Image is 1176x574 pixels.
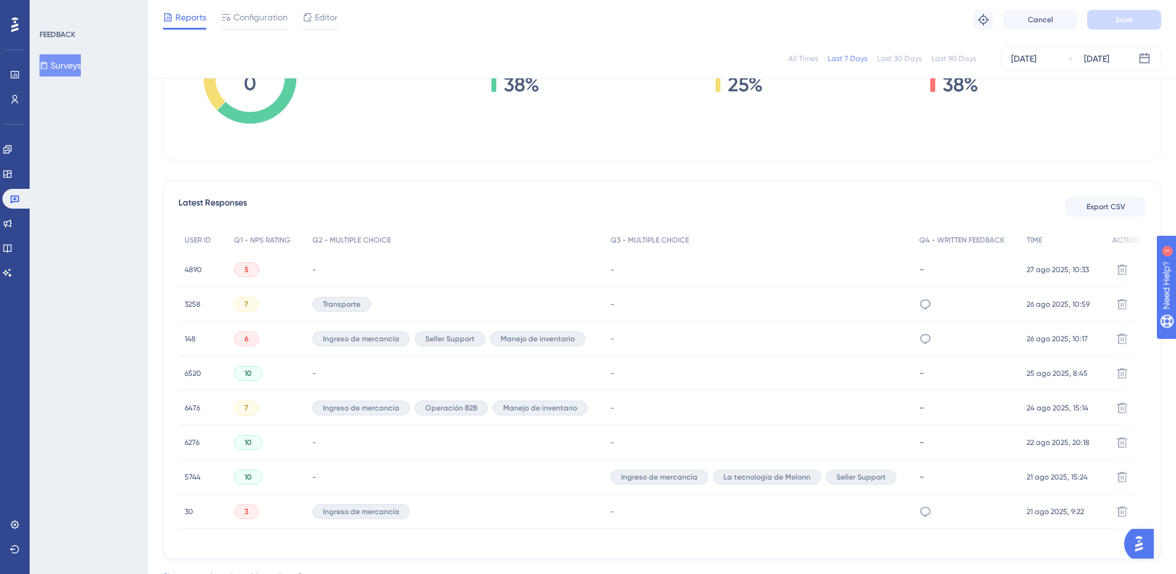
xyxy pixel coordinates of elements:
span: 10 [244,472,252,482]
span: Latest Responses [178,196,247,218]
span: - [611,438,614,447]
span: - [611,403,614,413]
span: 10 [244,368,252,378]
div: All Times [788,54,818,64]
span: Seller Support [425,334,475,344]
span: Export CSV [1086,202,1125,212]
button: Surveys [40,54,81,77]
span: 27 ago 2025, 10:33 [1027,265,1089,275]
span: - [611,507,614,517]
span: Reports [175,10,206,25]
span: 25% [728,75,765,94]
button: Export CSV [1065,197,1146,217]
span: ACTION [1112,235,1140,245]
span: - [611,368,614,378]
span: La tecnología de Melonn [724,472,811,482]
span: 5 [244,265,249,275]
span: - [312,438,316,447]
span: 26 ago 2025, 10:17 [1027,334,1088,344]
span: 24 ago 2025, 15:14 [1027,403,1088,413]
span: Ingreso de mercancía [323,403,399,413]
div: - [919,436,1015,448]
span: Manejo de inventario [503,403,577,413]
div: [DATE] [1011,51,1036,66]
div: - [919,367,1015,379]
div: - [919,264,1015,275]
span: Configuration [233,10,288,25]
span: Editor [315,10,338,25]
span: 148 [185,334,196,344]
span: Cancel [1028,15,1053,25]
span: - [611,299,614,309]
span: Ingreso de mercancía [323,507,399,517]
span: 21 ago 2025, 15:24 [1027,472,1088,482]
div: - [919,402,1015,414]
button: Save [1087,10,1161,30]
span: Need Help? [29,3,77,18]
span: 25 ago 2025, 8:45 [1027,368,1088,378]
span: - [611,265,614,275]
span: Transporte [323,299,361,309]
span: Ingreso de mercancía [621,472,698,482]
div: Last 90 Days [932,54,976,64]
span: 3258 [185,299,201,309]
span: 3 [244,507,248,517]
span: Q2 - MULTIPLE CHOICE [312,235,391,245]
div: - [919,471,1015,483]
button: Cancel [1003,10,1077,30]
span: 21 ago 2025, 9:22 [1027,507,1084,517]
span: 38% [943,75,991,94]
span: - [312,472,316,482]
span: 30 [185,507,193,517]
tspan: 0 [244,72,256,95]
span: 7 [244,403,248,413]
span: - [611,334,614,344]
span: 4890 [185,265,202,275]
span: TIME [1027,235,1042,245]
span: Manejo de inventario [501,334,575,344]
div: FEEDBACK [40,30,75,40]
span: Q3 - MULTIPLE CHOICE [611,235,689,245]
span: 26 ago 2025, 10:59 [1027,299,1090,309]
span: 10 [244,438,252,447]
span: Seller Support [836,472,886,482]
span: 22 ago 2025, 20:18 [1027,438,1090,447]
span: 6520 [185,368,201,378]
span: - [312,368,316,378]
span: Q1 - NPS RATING [234,235,290,245]
div: 1 [86,6,90,16]
span: Ingreso de mercancía [323,334,399,344]
div: [DATE] [1084,51,1109,66]
span: 5744 [185,472,201,482]
div: Last 30 Days [877,54,922,64]
span: 7 [244,299,248,309]
span: 6276 [185,438,199,447]
span: 6476 [185,403,200,413]
span: Q4 - WRITTEN FEEDBACK [919,235,1004,245]
iframe: UserGuiding AI Assistant Launcher [1124,525,1161,562]
span: Save [1116,15,1133,25]
div: Last 7 Days [828,54,867,64]
span: 38% [504,75,550,94]
span: 6 [244,334,249,344]
span: - [312,265,316,275]
span: USER ID [185,235,211,245]
span: Operación B2B [425,403,477,413]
